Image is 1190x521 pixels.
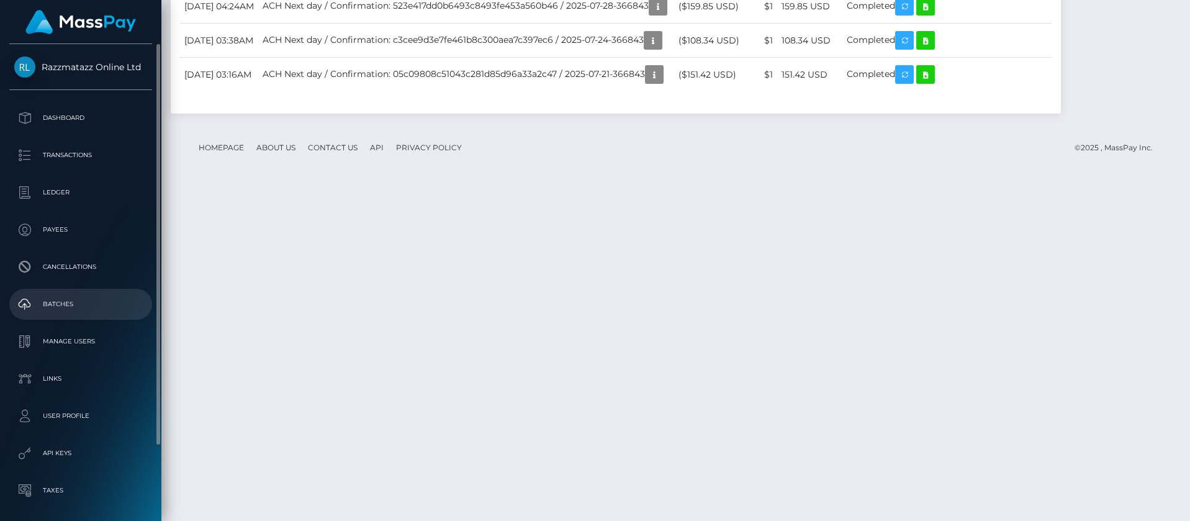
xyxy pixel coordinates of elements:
[9,363,152,394] a: Links
[14,258,147,276] p: Cancellations
[258,58,674,92] td: ACH Next day / Confirmation: 05c09808c51043c281d85d96a33a2c47 / 2025-07-21-366843
[9,401,152,432] a: User Profile
[14,220,147,239] p: Payees
[746,24,777,58] td: $1
[251,138,300,157] a: About Us
[365,138,389,157] a: API
[777,58,842,92] td: 151.42 USD
[25,10,136,34] img: MassPay Logo
[9,251,152,283] a: Cancellations
[674,24,746,58] td: ($108.34 USD)
[674,58,746,92] td: ($151.42 USD)
[842,58,1052,92] td: Completed
[14,369,147,388] p: Links
[9,326,152,357] a: Manage Users
[303,138,363,157] a: Contact Us
[14,109,147,127] p: Dashboard
[14,183,147,202] p: Ledger
[14,295,147,314] p: Batches
[391,138,467,157] a: Privacy Policy
[9,214,152,245] a: Payees
[14,146,147,165] p: Transactions
[9,289,152,320] a: Batches
[9,438,152,469] a: API Keys
[14,57,35,78] img: Razzmatazz Online Ltd
[9,177,152,208] a: Ledger
[842,24,1052,58] td: Completed
[777,24,842,58] td: 108.34 USD
[14,444,147,463] p: API Keys
[9,61,152,73] span: Razzmatazz Online Ltd
[258,24,674,58] td: ACH Next day / Confirmation: c3cee9d3e7fe461b8c300aea7c397ec6 / 2025-07-24-366843
[9,140,152,171] a: Transactions
[14,481,147,500] p: Taxes
[180,24,258,58] td: [DATE] 03:38AM
[1075,141,1162,155] div: © 2025 , MassPay Inc.
[194,138,249,157] a: Homepage
[180,58,258,92] td: [DATE] 03:16AM
[14,332,147,351] p: Manage Users
[14,407,147,425] p: User Profile
[9,102,152,134] a: Dashboard
[9,475,152,506] a: Taxes
[746,58,777,92] td: $1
